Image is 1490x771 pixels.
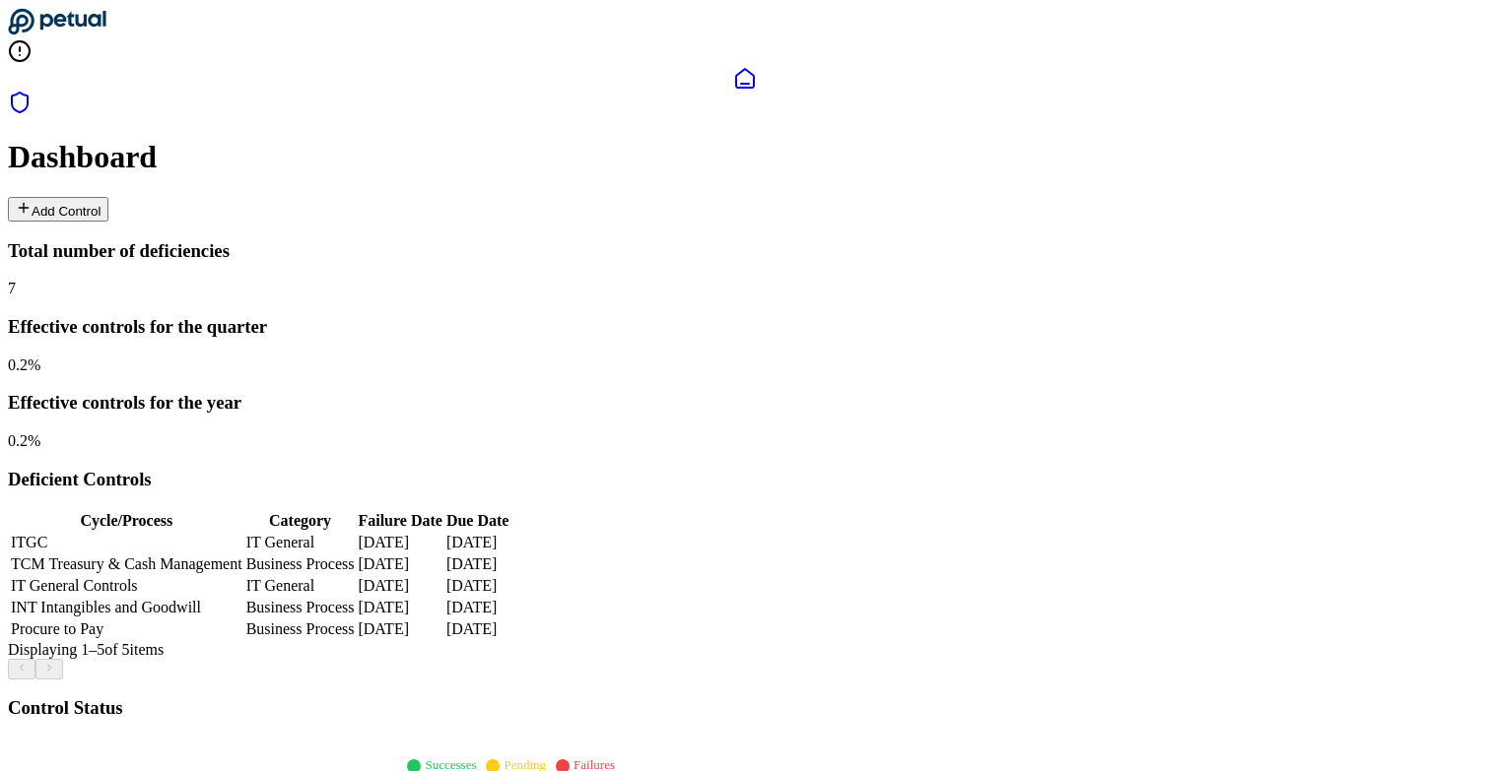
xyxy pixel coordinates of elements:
[10,554,243,574] td: TCM Treasury & Cash Management
[445,598,510,617] td: [DATE]
[10,598,243,617] td: INT Intangibles and Goodwill
[357,511,442,531] th: Failure Date
[8,469,1482,490] h3: Deficient Controls
[10,619,243,639] td: Procure to Pay
[357,619,442,639] td: [DATE]
[8,67,1482,91] a: Dashboard
[8,91,1482,118] a: SOC
[10,533,243,552] td: ITGC
[245,619,356,639] td: Business Process
[245,576,356,596] td: IT General
[8,240,1482,262] h3: Total number of deficiencies
[245,598,356,617] td: Business Process
[8,641,164,658] span: Displaying 1– 5 of 5 items
[245,554,356,574] td: Business Process
[245,533,356,552] td: IT General
[8,280,16,296] span: 7
[445,619,510,639] td: [DATE]
[8,22,106,38] a: Go to Dashboard
[8,659,35,679] button: Previous
[245,511,356,531] th: Category
[8,697,1482,719] h3: Control Status
[8,197,108,222] button: Add Control
[357,598,442,617] td: [DATE]
[8,392,1482,414] h3: Effective controls for the year
[445,511,510,531] th: Due Date
[10,576,243,596] td: IT General Controls
[8,316,1482,338] h3: Effective controls for the quarter
[445,576,510,596] td: [DATE]
[8,356,40,373] span: 0.2 %
[445,533,510,552] td: [DATE]
[8,139,1482,175] h1: Dashboard
[357,576,442,596] td: [DATE]
[8,432,40,449] span: 0.2 %
[357,533,442,552] td: [DATE]
[35,659,63,679] button: Next
[357,554,442,574] td: [DATE]
[10,511,243,531] th: Cycle/Process
[445,554,510,574] td: [DATE]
